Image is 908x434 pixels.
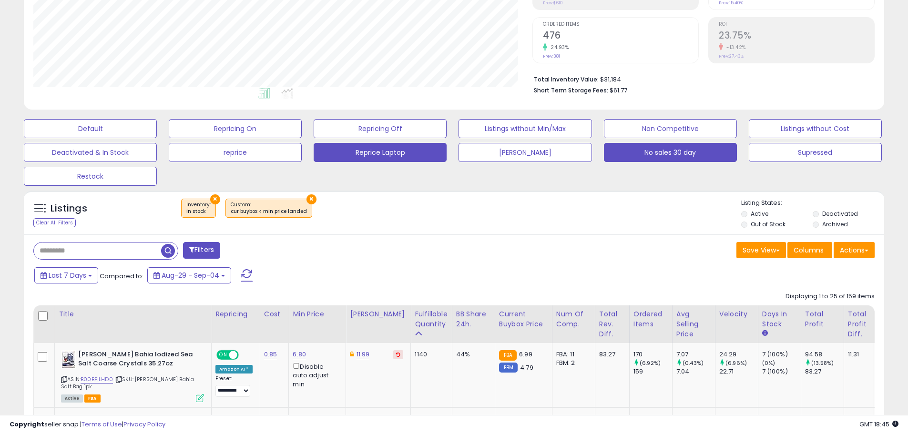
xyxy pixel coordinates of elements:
div: Days In Stock [762,309,797,329]
div: Ordered Items [633,309,668,329]
a: Terms of Use [82,420,122,429]
button: Listings without Cost [749,119,882,138]
button: [PERSON_NAME] [459,143,592,162]
div: 44% [456,350,488,359]
button: Columns [787,242,832,258]
button: Actions [834,242,875,258]
small: (0%) [762,359,775,367]
a: 6.80 [293,350,306,359]
small: -13.42% [723,44,746,51]
a: 11.99 [357,350,370,359]
button: Save View [736,242,786,258]
div: Num of Comp. [556,309,591,329]
button: Listings without Min/Max [459,119,592,138]
button: Aug-29 - Sep-04 [147,267,231,283]
button: Repricing Off [314,119,447,138]
div: 83.27 [599,350,622,359]
div: 24.29 [719,350,758,359]
div: 7.04 [676,367,715,376]
span: Aug-29 - Sep-04 [162,271,219,280]
button: No sales 30 day [604,143,737,162]
div: [PERSON_NAME] [350,309,407,319]
small: FBM [499,363,518,373]
button: reprice [169,143,302,162]
div: Amazon AI * [215,365,253,373]
div: Avg Selling Price [676,309,711,339]
a: Privacy Policy [123,420,165,429]
button: Supressed [749,143,882,162]
small: (6.92%) [640,359,661,367]
li: $31,184 [534,73,867,84]
div: 1140 [415,350,444,359]
button: Filters [183,242,220,259]
div: Min Price [293,309,342,319]
span: 2025-09-12 18:45 GMT [859,420,898,429]
span: FBA [84,394,101,403]
div: Total Profit Diff. [848,309,870,339]
div: 11.31 [848,350,867,359]
div: in stock [186,208,211,215]
div: Displaying 1 to 25 of 159 items [786,292,875,301]
div: Cost [264,309,285,319]
small: Days In Stock. [762,329,768,338]
p: Listing States: [741,199,884,208]
label: Archived [822,220,848,228]
label: Active [751,210,768,218]
span: | SKU: [PERSON_NAME] Bahia Salt Bag 1pk [61,375,194,390]
h2: 476 [543,30,698,43]
div: seller snap | | [10,420,165,429]
small: (6.96%) [725,359,747,367]
small: Prev: 27.43% [719,53,744,59]
span: OFF [237,351,253,359]
div: Total Rev. Diff. [599,309,625,339]
div: 94.58 [805,350,844,359]
div: Fulfillable Quantity [415,309,448,329]
div: 159 [633,367,672,376]
b: Total Inventory Value: [534,75,599,83]
span: Ordered Items [543,22,698,27]
div: Preset: [215,375,253,397]
div: Total Profit [805,309,840,329]
button: Last 7 Days [34,267,98,283]
div: FBA: 11 [556,350,588,359]
span: $61.77 [610,86,627,95]
span: Inventory : [186,201,211,215]
button: Repricing On [169,119,302,138]
div: Velocity [719,309,754,319]
button: Deactivated & In Stock [24,143,157,162]
button: Default [24,119,157,138]
div: FBM: 2 [556,359,588,367]
span: All listings currently available for purchase on Amazon [61,394,83,403]
b: [PERSON_NAME] Bahia Iodized Sea Salt Coarse Crystals 35.27oz [78,350,194,370]
div: ASIN: [61,350,204,401]
span: 4.79 [520,363,533,372]
div: Current Buybox Price [499,309,548,329]
button: × [210,194,220,204]
small: (13.58%) [811,359,834,367]
small: Prev: 381 [543,53,560,59]
small: 24.93% [547,44,569,51]
span: Last 7 Days [49,271,86,280]
button: Non Competitive [604,119,737,138]
span: Compared to: [100,272,143,281]
a: B00BPILHD0 [81,375,113,384]
span: 6.99 [519,350,532,359]
small: (0.43%) [683,359,704,367]
a: 0.85 [264,350,277,359]
label: Out of Stock [751,220,786,228]
strong: Copyright [10,420,44,429]
img: 51MLpz3FvPL._SL40_.jpg [61,350,76,369]
div: Repricing [215,309,256,319]
small: FBA [499,350,517,361]
div: 7.07 [676,350,715,359]
button: × [306,194,316,204]
div: BB Share 24h. [456,309,491,329]
div: cur buybox < min price landed [231,208,307,215]
div: Clear All Filters [33,218,76,227]
span: ROI [719,22,874,27]
div: 22.71 [719,367,758,376]
label: Deactivated [822,210,858,218]
b: Short Term Storage Fees: [534,86,608,94]
h5: Listings [51,202,87,215]
span: ON [217,351,229,359]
